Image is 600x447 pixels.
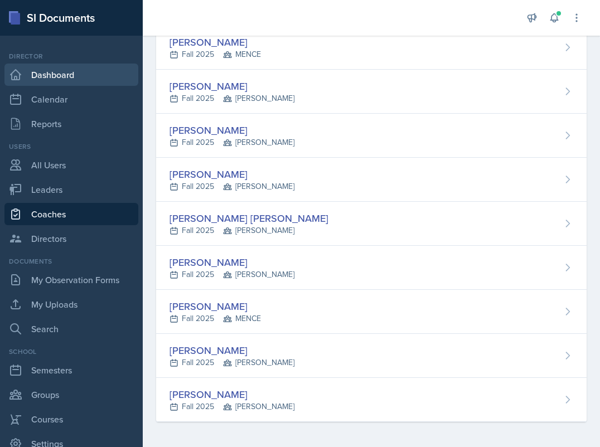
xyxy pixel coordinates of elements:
a: [PERSON_NAME] Fall 2025[PERSON_NAME] [156,334,587,378]
div: Fall 2025 [170,225,328,236]
div: Documents [4,256,138,266]
div: School [4,347,138,357]
div: Fall 2025 [170,181,294,192]
a: All Users [4,154,138,176]
div: [PERSON_NAME] [170,167,294,182]
span: [PERSON_NAME] [223,357,294,368]
div: [PERSON_NAME] [170,79,294,94]
a: My Uploads [4,293,138,315]
span: [PERSON_NAME] [223,181,294,192]
div: Fall 2025 [170,269,294,280]
div: Director [4,51,138,61]
a: [PERSON_NAME] Fall 2025[PERSON_NAME] [156,378,587,422]
span: MENCE [223,313,261,324]
div: Fall 2025 [170,313,261,324]
span: [PERSON_NAME] [223,93,294,104]
a: Search [4,318,138,340]
a: [PERSON_NAME] Fall 2025[PERSON_NAME] [156,246,587,290]
div: [PERSON_NAME] [170,387,294,402]
div: Users [4,142,138,152]
a: Groups [4,383,138,406]
span: [PERSON_NAME] [223,269,294,280]
span: [PERSON_NAME] [223,137,294,148]
div: [PERSON_NAME] [170,123,294,138]
div: Fall 2025 [170,357,294,368]
a: [PERSON_NAME] Fall 2025[PERSON_NAME] [156,70,587,114]
div: Fall 2025 [170,401,294,412]
a: [PERSON_NAME] Fall 2025MENCE [156,26,587,70]
a: [PERSON_NAME] Fall 2025MENCE [156,290,587,334]
a: Dashboard [4,64,138,86]
div: Fall 2025 [170,137,294,148]
a: [PERSON_NAME] Fall 2025[PERSON_NAME] [156,158,587,202]
a: Courses [4,408,138,430]
div: [PERSON_NAME] [170,255,294,270]
a: Coaches [4,203,138,225]
div: [PERSON_NAME] [170,299,261,314]
div: Fall 2025 [170,48,261,60]
a: Semesters [4,359,138,381]
a: Calendar [4,88,138,110]
div: [PERSON_NAME] [170,343,294,358]
div: [PERSON_NAME] [170,35,261,50]
a: [PERSON_NAME] [PERSON_NAME] Fall 2025[PERSON_NAME] [156,202,587,246]
span: [PERSON_NAME] [223,225,294,236]
span: MENCE [223,48,261,60]
a: Reports [4,113,138,135]
a: [PERSON_NAME] Fall 2025[PERSON_NAME] [156,114,587,158]
div: Fall 2025 [170,93,294,104]
span: [PERSON_NAME] [223,401,294,412]
a: Leaders [4,178,138,201]
div: [PERSON_NAME] [PERSON_NAME] [170,211,328,226]
a: My Observation Forms [4,269,138,291]
a: Directors [4,227,138,250]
